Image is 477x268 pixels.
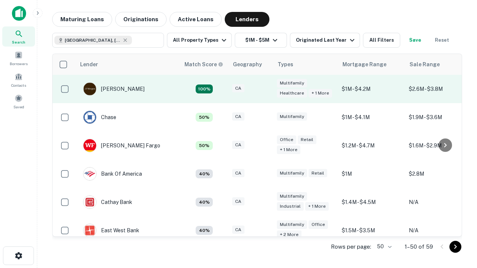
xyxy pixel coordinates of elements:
td: $1.4M - $4.5M [338,188,405,216]
img: capitalize-icon.png [12,6,26,21]
a: Borrowers [2,48,35,68]
div: Matching Properties: 4, hasApolloMatch: undefined [196,169,213,178]
th: Types [273,54,338,75]
div: Capitalize uses an advanced AI algorithm to match your search with the best lender. The match sco... [184,60,223,68]
div: + 1 more [309,89,332,98]
p: Rows per page: [331,242,371,251]
th: Sale Range [405,54,472,75]
div: Retail [309,169,327,178]
div: Multifamily [277,220,307,229]
button: All Property Types [167,33,232,48]
div: Sale Range [410,60,440,69]
div: Multifamily [277,112,307,121]
div: [PERSON_NAME] Fargo [83,139,160,152]
div: Types [278,60,293,69]
img: picture [83,83,96,95]
div: Geography [233,60,262,69]
button: Save your search to get updates of matches that match your search criteria. [403,33,427,48]
img: picture [83,167,96,180]
div: CA [232,197,244,206]
img: picture [83,111,96,124]
div: Chase [83,111,116,124]
button: Lenders [225,12,269,27]
th: Mortgage Range [338,54,405,75]
button: Originated Last Year [290,33,360,48]
div: + 1 more [305,202,329,211]
td: $1M - $4.1M [338,103,405,131]
td: $2.8M [405,160,472,188]
img: picture [83,196,96,208]
div: Originated Last Year [296,36,357,45]
span: Borrowers [10,61,28,67]
div: Office [309,220,328,229]
span: Contacts [11,82,26,88]
td: $2.6M - $3.8M [405,75,472,103]
button: All Filters [363,33,400,48]
div: Matching Properties: 18, hasApolloMatch: undefined [196,84,213,93]
div: [PERSON_NAME] [83,82,145,96]
a: Contacts [2,70,35,90]
div: Matching Properties: 5, hasApolloMatch: undefined [196,141,213,150]
div: Retail [298,135,316,144]
div: East West Bank [83,224,139,237]
iframe: Chat Widget [440,185,477,220]
button: $1M - $5M [235,33,287,48]
td: $1.2M - $4.7M [338,131,405,160]
span: [GEOGRAPHIC_DATA], [GEOGRAPHIC_DATA], [GEOGRAPHIC_DATA] [65,37,121,44]
div: + 1 more [277,146,300,154]
div: 50 [374,241,393,252]
div: CA [232,141,244,149]
div: Industrial [277,202,304,211]
span: Search [12,39,25,45]
td: $1M [338,160,405,188]
td: N/A [405,188,472,216]
div: Multifamily [277,79,307,87]
button: Originations [115,12,167,27]
div: Healthcare [277,89,307,98]
div: Matching Properties: 4, hasApolloMatch: undefined [196,198,213,207]
div: CA [232,169,244,178]
div: + 2 more [277,230,301,239]
div: Multifamily [277,192,307,201]
div: CA [232,84,244,93]
p: 1–50 of 59 [405,242,433,251]
div: Cathay Bank [83,195,132,209]
img: picture [83,139,96,152]
span: Saved [13,104,24,110]
div: Bank Of America [83,167,142,181]
img: picture [83,224,96,237]
td: $1.6M - $2.9M [405,131,472,160]
div: CA [232,112,244,121]
a: Saved [2,91,35,111]
th: Lender [76,54,180,75]
div: Matching Properties: 5, hasApolloMatch: undefined [196,113,213,122]
td: $1.9M - $3.6M [405,103,472,131]
h6: Match Score [184,60,222,68]
button: Go to next page [449,241,461,253]
a: Search [2,26,35,47]
button: Active Loans [170,12,222,27]
th: Capitalize uses an advanced AI algorithm to match your search with the best lender. The match sco... [180,54,228,75]
div: Lender [80,60,98,69]
div: Office [277,135,296,144]
td: N/A [405,216,472,245]
td: $1M - $4.2M [338,75,405,103]
div: CA [232,226,244,234]
button: Reset [430,33,454,48]
div: Multifamily [277,169,307,178]
div: Mortgage Range [342,60,386,69]
div: Matching Properties: 4, hasApolloMatch: undefined [196,226,213,235]
button: Maturing Loans [52,12,112,27]
th: Geography [228,54,273,75]
td: $1.5M - $3.5M [338,216,405,245]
